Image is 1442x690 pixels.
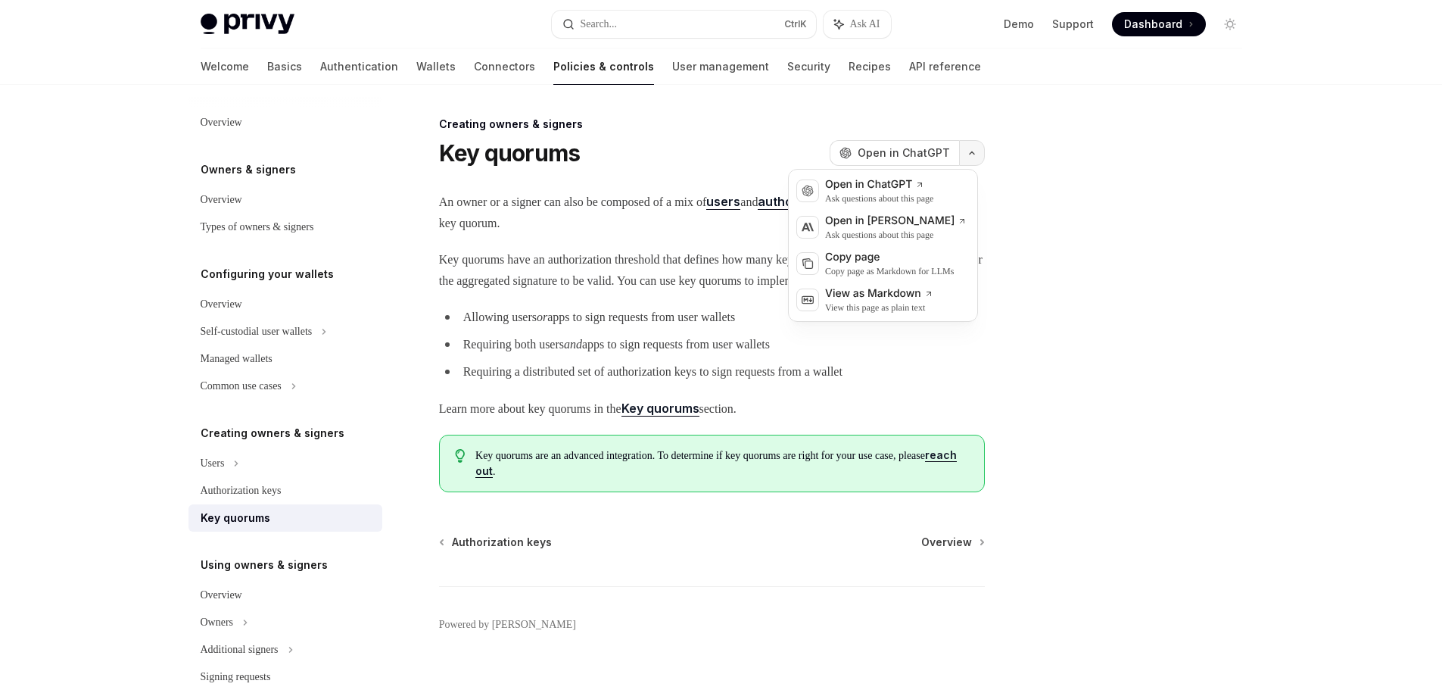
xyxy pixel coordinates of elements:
[452,535,552,550] span: Authorization keys
[825,250,954,265] div: Copy page
[825,301,933,314] div: View this page as plain text
[825,192,933,205] div: Ask questions about this page
[581,15,618,33] div: Search...
[787,48,830,85] a: Security
[188,291,382,318] a: Overview
[188,186,382,214] a: Overview
[564,338,582,351] em: and
[849,17,880,32] span: Ask AI
[201,350,273,368] div: Managed wallets
[825,214,967,229] div: Open in [PERSON_NAME]
[706,194,740,210] a: users
[201,48,249,85] a: Welcome
[439,307,985,328] li: Allowing users apps to sign requests from user wallets
[439,361,985,382] li: Requiring a distributed set of authorization keys to sign requests from a wallet
[439,191,985,234] span: An owner or a signer can also be composed of a mix of and . This is known as a key quorum.
[1124,17,1182,32] span: Dashboard
[825,265,954,277] div: Copy page as Markdown for LLMs
[475,448,968,479] span: Key quorums are an advanced integration. To determine if key quorums are right for your use case,...
[474,48,535,85] a: Connectors
[1218,12,1242,36] button: Toggle dark mode
[921,535,972,550] span: Overview
[188,345,382,373] a: Managed wallets
[1052,17,1094,32] a: Support
[849,48,891,85] a: Recipes
[825,229,967,241] div: Ask questions about this page
[267,48,302,85] a: Basics
[1004,17,1034,32] a: Demo
[825,177,933,192] div: Open in ChatGPT
[201,295,242,314] div: Overview
[1112,12,1206,36] a: Dashboard
[201,668,271,686] div: Signing requests
[201,191,242,209] div: Overview
[621,401,699,417] a: Key quorums
[537,311,547,323] em: or
[201,161,296,179] h5: Owners & signers
[201,424,344,442] h5: Creating owners & signers
[201,586,242,604] div: Overview
[201,454,225,473] div: Users
[909,48,981,85] a: API reference
[201,323,313,341] div: Self-custodial user wallets
[552,11,817,38] button: Search...CtrlK
[455,449,466,463] svg: Tip
[441,535,552,550] a: Authorization keys
[201,482,282,500] div: Authorization keys
[320,48,398,85] a: Authentication
[784,18,807,30] span: Ctrl K
[553,48,654,85] a: Policies & controls
[439,139,581,167] h1: Key quorums
[439,117,985,132] div: Creating owners & signers
[201,265,334,283] h5: Configuring your wallets
[672,48,769,85] a: User management
[201,556,328,574] h5: Using owners & signers
[416,48,456,85] a: Wallets
[188,504,382,532] a: Key quorums
[921,535,983,550] a: Overview
[439,249,985,292] span: Key quorums have an authorization threshold that defines how many keys in the quorum must sign a ...
[758,194,869,210] a: authorization keys
[188,477,382,504] a: Authorization keys
[439,398,985,420] span: Learn more about key quorums in the section.
[188,214,382,241] a: Types of owners & signers
[188,109,382,136] a: Overview
[858,145,950,161] span: Open in ChatGPT
[188,582,382,609] a: Overview
[824,11,890,38] button: Ask AI
[439,617,576,632] a: Powered by [PERSON_NAME]
[201,641,279,659] div: Additional signers
[201,114,242,132] div: Overview
[439,334,985,355] li: Requiring both users apps to sign requests from user wallets
[201,14,294,35] img: light logo
[201,377,282,395] div: Common use cases
[201,218,314,236] div: Types of owners & signers
[201,614,234,632] div: Owners
[830,140,959,166] button: Open in ChatGPT
[825,286,933,301] div: View as Markdown
[201,509,270,527] div: Key quorums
